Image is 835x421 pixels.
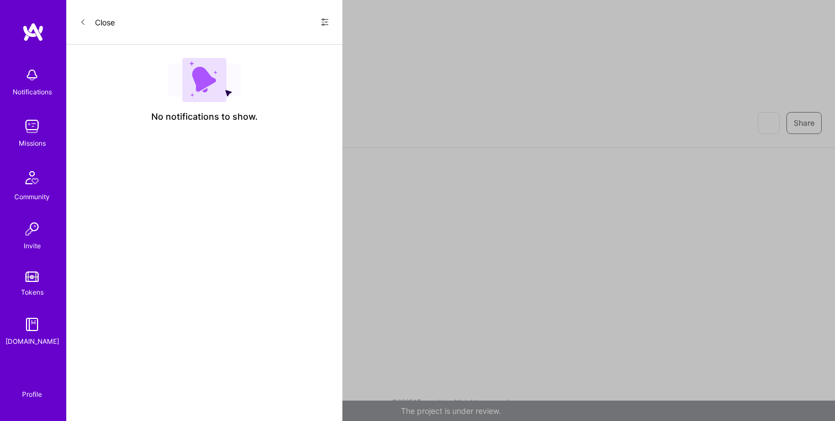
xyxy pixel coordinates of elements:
img: logo [22,22,44,42]
span: No notifications to show. [151,111,258,122]
img: bell [21,64,43,86]
div: Invite [24,240,41,252]
div: Profile [22,388,42,399]
img: tokens [25,271,39,282]
button: Close [80,13,115,31]
div: Community [14,191,50,202]
img: Community [19,164,45,191]
img: guide book [21,313,43,335]
div: Missions [19,137,46,149]
div: Tokens [21,286,44,298]
img: Invite [21,218,43,240]
div: Notifications [13,86,52,98]
img: teamwork [21,115,43,137]
div: [DOMAIN_NAME] [6,335,59,347]
img: empty [168,58,241,102]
